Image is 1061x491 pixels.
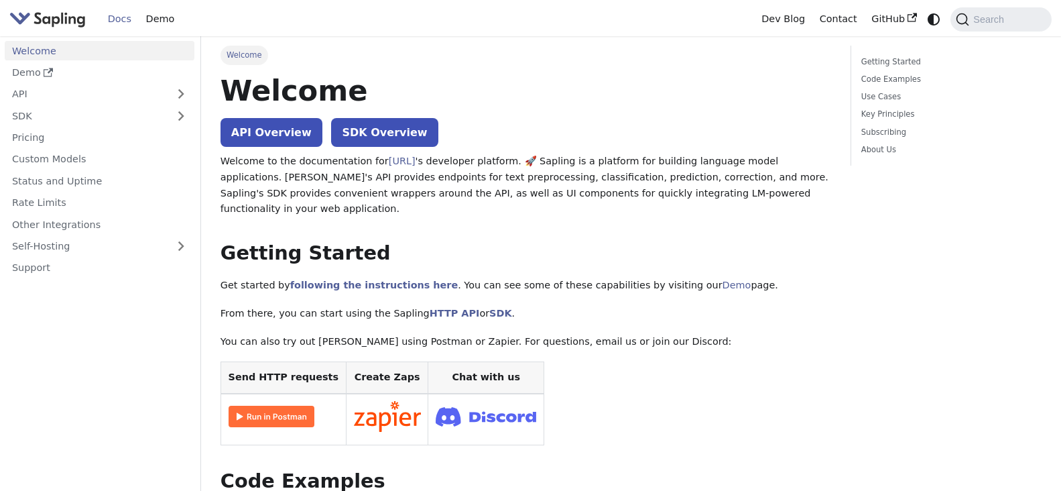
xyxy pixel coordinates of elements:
[5,150,194,169] a: Custom Models
[221,46,832,64] nav: Breadcrumbs
[812,9,865,30] a: Contact
[5,85,168,104] a: API
[924,9,944,29] button: Switch between dark and light mode (currently system mode)
[221,278,832,294] p: Get started by . You can see some of these capabilities by visiting our page.
[9,9,86,29] img: Sapling.ai
[969,14,1012,25] span: Search
[168,106,194,125] button: Expand sidebar category 'SDK'
[221,154,832,217] p: Welcome to the documentation for 's developer platform. 🚀 Sapling is a platform for building lang...
[950,7,1051,32] button: Search (Command+K)
[754,9,812,30] a: Dev Blog
[5,215,194,234] a: Other Integrations
[5,193,194,213] a: Rate Limits
[430,308,480,319] a: HTTP API
[861,108,1037,121] a: Key Principles
[389,156,416,166] a: [URL]
[221,306,832,322] p: From there, you can start using the Sapling or .
[5,63,194,83] a: Demo
[221,72,832,109] h1: Welcome
[5,237,194,256] a: Self-Hosting
[723,280,751,290] a: Demo
[9,9,90,29] a: Sapling.aiSapling.ai
[290,280,458,290] a: following the instructions here
[346,362,428,394] th: Create Zaps
[5,128,194,148] a: Pricing
[5,258,194,278] a: Support
[5,41,194,60] a: Welcome
[221,362,346,394] th: Send HTTP requests
[221,46,268,64] span: Welcome
[489,308,511,319] a: SDK
[861,144,1037,156] a: About Us
[354,401,421,432] img: Connect in Zapier
[221,241,832,266] h2: Getting Started
[331,118,438,147] a: SDK Overview
[221,118,322,147] a: API Overview
[436,403,536,431] img: Join Discord
[5,106,168,125] a: SDK
[428,362,544,394] th: Chat with us
[168,85,194,104] button: Expand sidebar category 'API'
[861,73,1037,86] a: Code Examples
[229,406,314,427] img: Run in Postman
[861,56,1037,68] a: Getting Started
[221,334,832,350] p: You can also try out [PERSON_NAME] using Postman or Zapier. For questions, email us or join our D...
[861,126,1037,139] a: Subscribing
[864,9,924,30] a: GitHub
[139,9,182,30] a: Demo
[101,9,139,30] a: Docs
[861,91,1037,103] a: Use Cases
[5,171,194,190] a: Status and Uptime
